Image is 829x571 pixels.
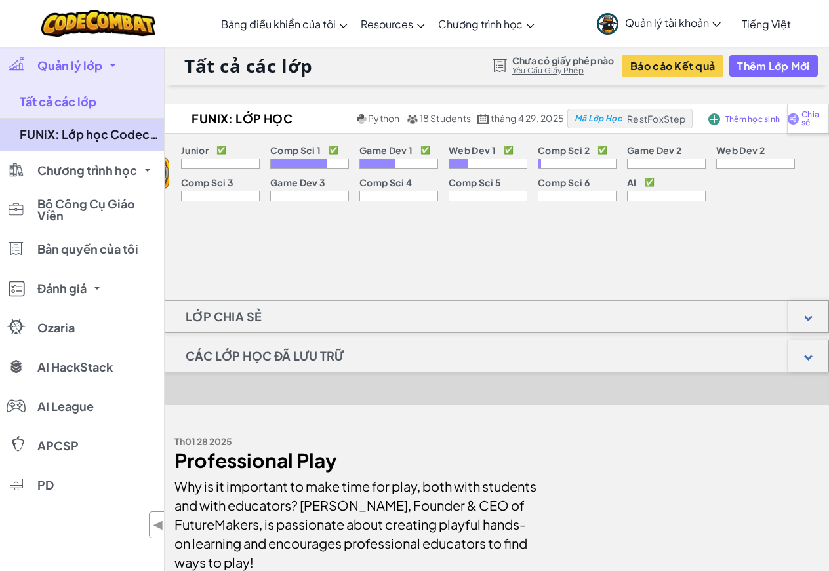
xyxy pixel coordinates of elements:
[165,340,364,372] h1: Các lớp học đã lưu trữ
[37,198,155,222] span: Bộ Công Cụ Giáo Viên
[41,10,156,37] img: CodeCombat logo
[622,55,723,77] button: Báo cáo Kết quả
[627,145,681,155] p: Game Dev 2
[627,113,685,125] span: RestFoxStep
[37,60,102,71] span: Quản lý lớp
[438,17,523,31] span: Chương trình học
[216,145,226,155] p: ✅
[329,145,338,155] p: ✅
[729,55,817,77] button: Thêm Lớp Mới
[538,177,590,187] p: Comp Sci 6
[625,16,721,30] span: Quản lý tài khoản
[645,177,655,187] p: ✅
[627,177,637,187] p: AI
[449,145,496,155] p: Web Dev 1
[359,177,412,187] p: Comp Sci 4
[181,177,233,187] p: Comp Sci 3
[184,53,313,78] h1: Tất cả các lớp
[449,177,501,187] p: Comp Sci 5
[708,113,720,125] img: IconAddStudents.svg
[37,322,75,334] span: Ozaria
[512,55,615,66] span: Chưa có giấy phép nào
[788,113,799,125] img: IconShare_Purple.svg
[432,6,541,41] a: Chương trình học
[359,145,413,155] p: Game Dev 1
[37,243,138,255] span: Bản quyền của tôi
[37,283,87,294] span: Đánh giá
[735,6,798,41] a: Tiếng Việt
[725,115,780,123] span: Thêm học sinh
[504,145,514,155] p: ✅
[420,112,472,124] span: 18 Students
[37,361,113,373] span: AI HackStack
[127,109,354,128] h2: FUNiX: Lớp học Codecombat của Mentor [PERSON_NAME]
[181,145,209,155] p: Junior
[538,145,590,155] p: Comp Sci 2
[37,165,137,176] span: Chương trình học
[512,66,615,76] a: Yêu Cầu Giấy Phép
[597,13,618,35] img: avatar
[368,112,399,124] span: Python
[575,115,622,123] span: Mã Lớp Học
[174,451,538,470] div: Professional Play
[361,17,413,31] span: Resources
[270,145,321,155] p: Comp Sci 1
[174,432,538,451] div: Th01 28 2025
[420,145,430,155] p: ✅
[597,145,607,155] p: ✅
[214,6,354,41] a: Bảng điều khiển của tôi
[491,112,564,124] span: tháng 4 29, 2025
[801,111,826,127] span: Chia sẻ
[354,6,432,41] a: Resources
[221,17,336,31] span: Bảng điều khiển của tôi
[270,177,325,187] p: Game Dev 3
[153,515,164,534] span: ◀
[590,3,727,44] a: Quản lý tài khoản
[357,114,367,124] img: python.png
[165,300,282,333] h1: Lớp chia sẻ
[716,145,765,155] p: Web Dev 2
[742,17,791,31] span: Tiếng Việt
[37,401,94,412] span: AI League
[127,109,567,128] a: FUNiX: Lớp học Codecombat của Mentor [PERSON_NAME] Python 18 Students tháng 4 29, 2025
[407,114,418,124] img: MultipleUsers.png
[477,114,489,124] img: calendar.svg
